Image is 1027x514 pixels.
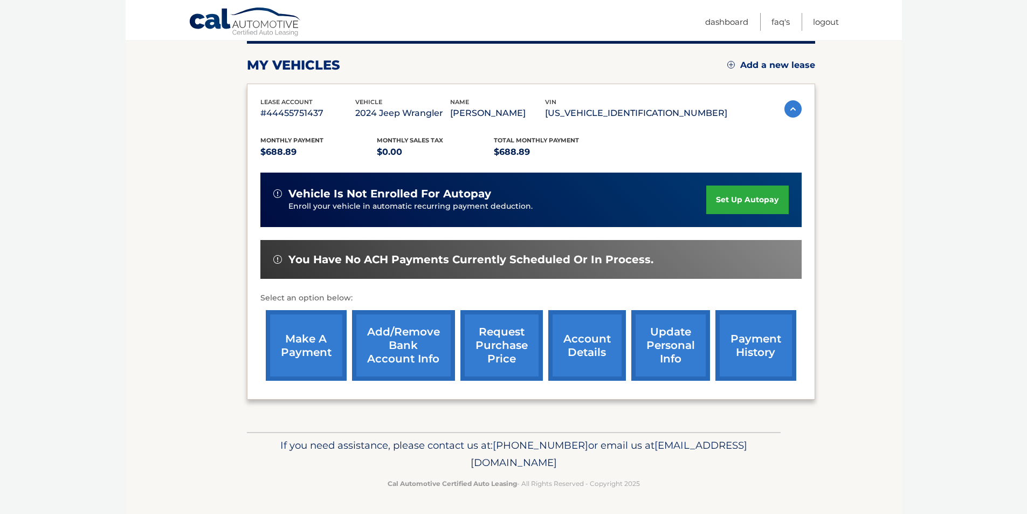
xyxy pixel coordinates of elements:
span: [EMAIL_ADDRESS][DOMAIN_NAME] [471,439,747,469]
a: payment history [715,310,796,381]
strong: Cal Automotive Certified Auto Leasing [388,479,517,488]
span: Total Monthly Payment [494,136,579,144]
p: $688.89 [494,145,611,160]
a: Dashboard [705,13,748,31]
a: update personal info [631,310,710,381]
p: [PERSON_NAME] [450,106,545,121]
span: Monthly sales Tax [377,136,443,144]
span: vehicle [355,98,382,106]
a: FAQ's [771,13,790,31]
p: $688.89 [260,145,377,160]
span: name [450,98,469,106]
p: [US_VEHICLE_IDENTIFICATION_NUMBER] [545,106,727,121]
a: request purchase price [460,310,543,381]
span: vin [545,98,556,106]
p: Select an option below: [260,292,802,305]
a: Add a new lease [727,60,815,71]
img: add.svg [727,61,735,68]
a: make a payment [266,310,347,381]
span: Monthly Payment [260,136,323,144]
p: Enroll your vehicle in automatic recurring payment deduction. [288,201,707,213]
p: #44455751437 [260,106,355,121]
span: You have no ACH payments currently scheduled or in process. [288,253,653,266]
img: alert-white.svg [273,189,282,198]
p: If you need assistance, please contact us at: or email us at [254,437,774,471]
a: Add/Remove bank account info [352,310,455,381]
a: set up autopay [706,186,788,214]
p: $0.00 [377,145,494,160]
h2: my vehicles [247,57,340,73]
span: lease account [260,98,313,106]
span: [PHONE_NUMBER] [493,439,588,451]
p: 2024 Jeep Wrangler [355,106,450,121]
a: Cal Automotive [189,7,302,38]
span: vehicle is not enrolled for autopay [288,187,491,201]
img: alert-white.svg [273,255,282,264]
p: - All Rights Reserved - Copyright 2025 [254,478,774,489]
a: account details [548,310,626,381]
a: Logout [813,13,839,31]
img: accordion-active.svg [784,100,802,118]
